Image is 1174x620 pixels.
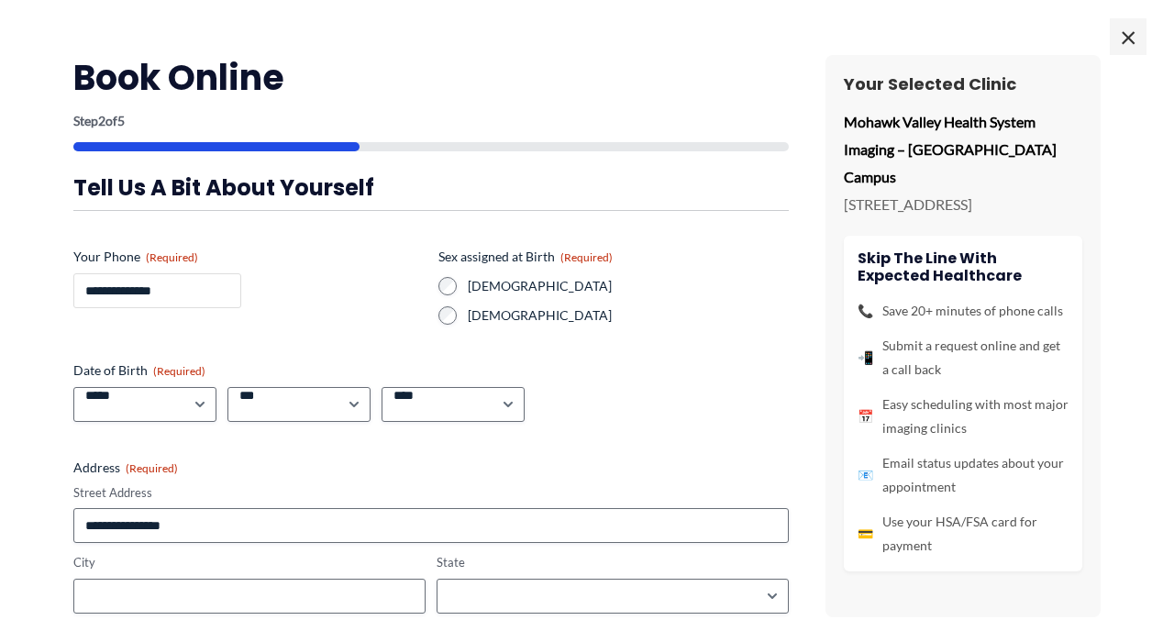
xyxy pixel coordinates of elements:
span: 📅 [858,404,873,428]
h4: Skip the line with Expected Healthcare [858,249,1069,284]
span: 2 [98,113,105,128]
li: Use your HSA/FSA card for payment [858,510,1069,558]
p: [STREET_ADDRESS] [844,191,1082,218]
p: Step of [73,115,789,127]
span: (Required) [126,461,178,475]
span: 📲 [858,346,873,370]
h3: Tell us a bit about yourself [73,173,789,202]
li: Email status updates about your appointment [858,451,1069,499]
span: 📞 [858,299,873,323]
li: Save 20+ minutes of phone calls [858,299,1069,323]
span: 💳 [858,522,873,546]
span: (Required) [560,250,613,264]
legend: Date of Birth [73,361,205,380]
legend: Address [73,459,178,477]
p: Mohawk Valley Health System Imaging – [GEOGRAPHIC_DATA] Campus [844,108,1082,190]
li: Submit a request online and get a call back [858,334,1069,382]
label: Street Address [73,484,789,502]
span: 5 [117,113,125,128]
span: 📧 [858,463,873,487]
h2: Book Online [73,55,789,100]
legend: Sex assigned at Birth [438,248,613,266]
label: Your Phone [73,248,424,266]
label: State [437,554,789,571]
label: City [73,554,426,571]
label: [DEMOGRAPHIC_DATA] [468,306,789,325]
span: × [1110,18,1146,55]
h3: Your Selected Clinic [844,73,1082,94]
span: (Required) [153,364,205,378]
span: (Required) [146,250,198,264]
li: Easy scheduling with most major imaging clinics [858,393,1069,440]
label: [DEMOGRAPHIC_DATA] [468,277,789,295]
